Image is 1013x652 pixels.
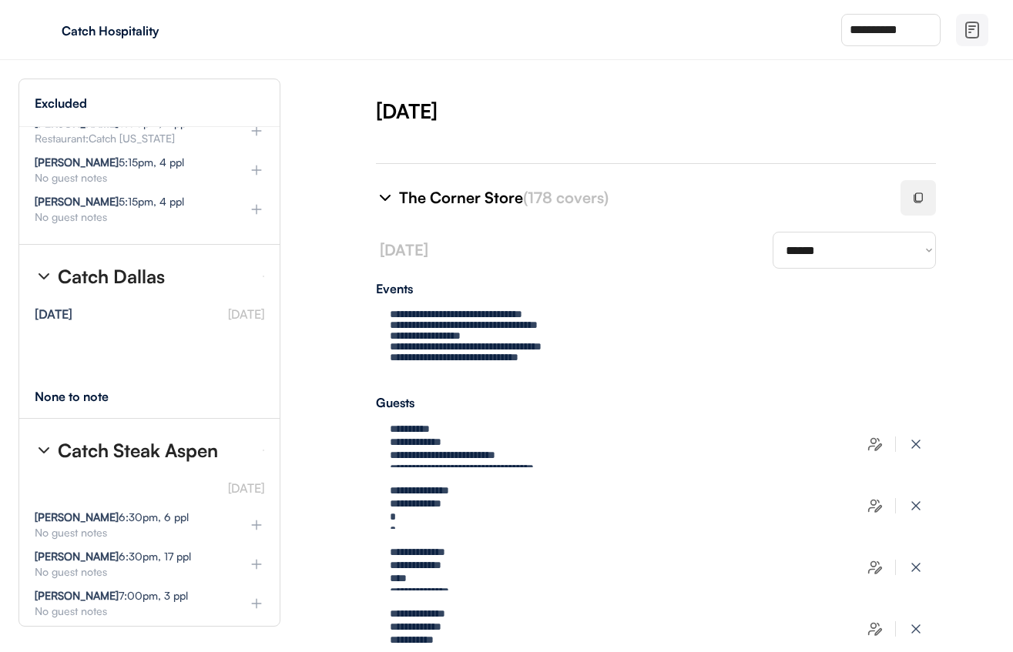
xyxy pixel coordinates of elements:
div: Guests [376,396,936,409]
img: chevron-right%20%281%29.svg [376,189,394,207]
div: No guest notes [35,567,224,577]
div: No guest notes [35,606,224,617]
div: No guest notes [35,527,224,538]
font: [DATE] [380,240,428,259]
div: 6:30pm, 17 ppl [35,551,191,562]
font: [DATE] [228,480,264,496]
img: users-edit.svg [867,621,883,637]
div: 7:00pm, 3 ppl [35,590,188,601]
img: chevron-right%20%281%29.svg [35,441,53,460]
img: x-close%20%283%29.svg [908,621,924,637]
font: [DATE] [228,306,264,322]
img: plus%20%281%29.svg [249,162,264,178]
img: plus%20%281%29.svg [249,202,264,217]
div: 5:00pm, 2 ppl [35,118,189,129]
div: 6:30pm, 6 ppl [35,512,189,523]
div: Catch Steak Aspen [58,441,218,460]
strong: [PERSON_NAME] [35,195,119,208]
img: yH5BAEAAAAALAAAAAABAAEAAAIBRAA7 [31,18,55,42]
img: x-close%20%283%29.svg [908,498,924,513]
strong: [PERSON_NAME] [35,589,119,602]
img: file-02.svg [963,21,981,39]
font: (178 covers) [523,188,609,207]
div: Catch Dallas [58,267,165,286]
img: x-close%20%283%29.svg [908,436,924,452]
div: Events [376,283,936,295]
div: No guest notes [35,172,224,183]
div: None to note [35,390,137,403]
strong: [PERSON_NAME] [35,510,119,523]
div: [DATE] [376,97,1013,125]
strong: [PERSON_NAME] [35,116,119,129]
div: 5:15pm, 4 ppl [35,157,184,168]
img: plus%20%281%29.svg [249,123,264,139]
img: users-edit.svg [867,436,883,452]
div: 5:15pm, 4 ppl [35,196,184,207]
div: Catch Hospitality [62,25,256,37]
div: No guest notes [35,212,224,222]
div: [DATE] [35,308,72,320]
img: plus%20%281%29.svg [249,517,264,533]
img: x-close%20%283%29.svg [908,560,924,575]
div: Excluded [35,97,87,109]
img: plus%20%281%29.svg [249,557,264,572]
img: plus%20%281%29.svg [249,596,264,611]
strong: [PERSON_NAME] [35,550,119,563]
img: chevron-right%20%281%29.svg [35,267,53,286]
img: users-edit.svg [867,498,883,513]
div: The Corner Store [399,187,882,209]
div: Restaurant:Catch [US_STATE] [35,133,224,144]
img: users-edit.svg [867,560,883,575]
strong: [PERSON_NAME] [35,155,119,169]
